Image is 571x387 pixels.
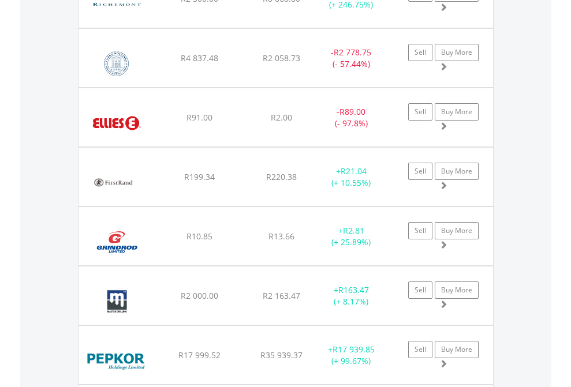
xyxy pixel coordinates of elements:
[408,281,432,299] a: Sell
[263,290,300,301] span: R2 163.47
[315,344,387,367] div: + (+ 99.67%)
[181,52,218,63] span: R4 837.48
[435,103,479,121] a: Buy More
[334,47,371,58] span: R2 778.75
[315,47,387,70] div: - (- 57.44%)
[271,112,292,123] span: R2.00
[408,341,432,358] a: Sell
[338,284,369,295] span: R163.47
[315,284,387,307] div: + (+ 8.17%)
[84,43,150,84] img: EQU.ZA.COH.png
[260,350,303,360] span: R35 939.37
[333,344,375,355] span: R17 939.85
[435,222,479,239] a: Buy More
[263,52,300,63] span: R2 058.73
[341,166,367,176] span: R21.04
[84,103,150,144] img: EQU.ZA.ELI.png
[408,44,432,61] a: Sell
[186,231,212,242] span: R10.85
[186,112,212,123] span: R91.00
[408,222,432,239] a: Sell
[343,225,364,236] span: R2.81
[184,171,215,182] span: R199.34
[268,231,294,242] span: R13.66
[435,163,479,180] a: Buy More
[315,106,387,129] div: - (- 97.8%)
[435,281,479,299] a: Buy More
[408,163,432,180] a: Sell
[315,225,387,248] div: + (+ 25.89%)
[315,166,387,189] div: + (+ 10.55%)
[266,171,297,182] span: R220.38
[408,103,432,121] a: Sell
[339,106,365,117] span: R89.00
[84,340,150,381] img: EQU.ZA.PPH.png
[84,162,143,203] img: EQU.ZA.FSR.png
[178,350,221,360] span: R17 999.52
[181,290,218,301] span: R2 000.00
[84,221,150,262] img: EQU.ZA.GND.png
[435,44,479,61] a: Buy More
[84,281,150,322] img: EQU.ZA.MDI.png
[435,341,479,358] a: Buy More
